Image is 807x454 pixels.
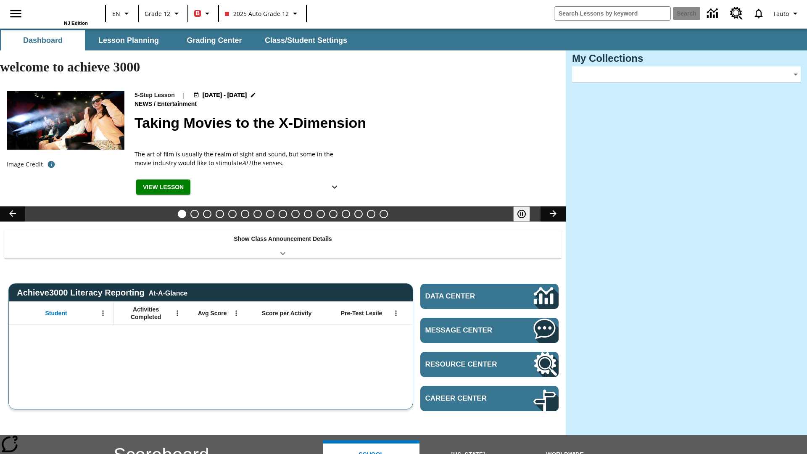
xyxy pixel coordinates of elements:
[304,210,312,218] button: Slide 11 Mixed Practice: Citing Evidence
[1,30,85,50] button: Dashboard
[420,318,559,343] a: Message Center
[195,8,200,18] span: B
[203,210,211,218] button: Slide 3 Animal Partners
[291,210,300,218] button: Slide 10 The Invasion of the Free CD
[326,179,343,195] button: Show Details
[87,30,171,50] button: Lesson Planning
[228,210,237,218] button: Slide 5 Private! Keep Out!
[425,292,505,301] span: Data Center
[112,9,120,18] span: EN
[770,6,804,21] button: Profile/Settings
[198,309,227,317] span: Avg Score
[262,309,312,317] span: Score per Activity
[7,160,43,169] p: Image Credit
[554,7,670,20] input: search field
[192,91,258,100] button: Aug 18 - Aug 24 Choose Dates
[702,2,725,25] a: Data Center
[33,3,88,26] div: Home
[242,159,252,167] em: ALL
[367,210,375,218] button: Slide 16 Point of View
[279,210,287,218] button: Slide 9 Fashion Forward in Ancient Rome
[154,100,156,107] span: /
[425,326,508,335] span: Message Center
[425,394,508,403] span: Career Center
[773,9,789,18] span: Tauto
[420,386,559,411] a: Career Center
[225,9,289,18] span: 2025 Auto Grade 12
[258,30,354,50] button: Class/Student Settings
[234,235,332,243] p: Show Class Announcement Details
[3,1,28,26] button: Open side menu
[390,307,402,319] button: Open Menu
[97,307,109,319] button: Open Menu
[149,288,187,297] div: At-A-Glance
[145,9,170,18] span: Grade 12
[17,288,187,298] span: Achieve3000 Literacy Reporting
[203,91,247,100] span: [DATE] - [DATE]
[266,210,274,218] button: Slide 8 Attack of the Terrifying Tomatoes
[541,206,566,222] button: Lesson carousel, Next
[64,21,88,26] span: NJ Edition
[222,6,303,21] button: Class: 2025 Auto Grade 12, Select your class
[134,91,175,100] p: 5-Step Lesson
[141,6,185,21] button: Grade: Grade 12, Select a grade
[171,307,184,319] button: Open Menu
[420,284,559,309] a: Data Center
[182,91,185,100] span: |
[108,6,135,21] button: Language: EN, Select a language
[45,309,67,317] span: Student
[134,100,154,109] span: News
[230,307,243,319] button: Open Menu
[216,210,224,218] button: Slide 4 Cars of the Future?
[316,210,325,218] button: Slide 12 Pre-release lesson
[572,53,801,64] h3: My Collections
[420,352,559,377] a: Resource Center, Will open in new tab
[341,309,382,317] span: Pre-Test Lexile
[33,4,88,21] a: Home
[725,2,748,25] a: Resource Center, Will open in new tab
[134,150,345,167] p: The art of film is usually the realm of sight and sound, but some in the movie industry would lik...
[190,210,199,218] button: Slide 2 Labor Day: Workers Take a Stand
[157,100,198,109] span: Entertainment
[241,210,249,218] button: Slide 6 The Last Homesteaders
[342,210,350,218] button: Slide 14 Between Two Worlds
[380,210,388,218] button: Slide 17 The Constitution's Balancing Act
[43,157,60,172] button: Photo credit: Photo by The Asahi Shimbun via Getty Images
[354,210,363,218] button: Slide 15 Hooray for Constitution Day!
[172,30,256,50] button: Grading Center
[253,210,262,218] button: Slide 7 Solar Power to the People
[513,206,538,222] div: Pause
[136,179,190,195] button: View Lesson
[118,306,174,321] span: Activities Completed
[134,112,556,134] h2: Taking Movies to the X-Dimension
[191,6,216,21] button: Boost Class color is red. Change class color
[425,360,508,369] span: Resource Center
[748,3,770,24] a: Notifications
[513,206,530,222] button: Pause
[7,91,124,150] img: Panel in front of the seats sprays water mist to the happy audience at a 4DX-equipped theater.
[329,210,338,218] button: Slide 13 Career Lesson
[178,210,186,218] button: Slide 1 Taking Movies to the X-Dimension
[4,230,562,259] div: Show Class Announcement Details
